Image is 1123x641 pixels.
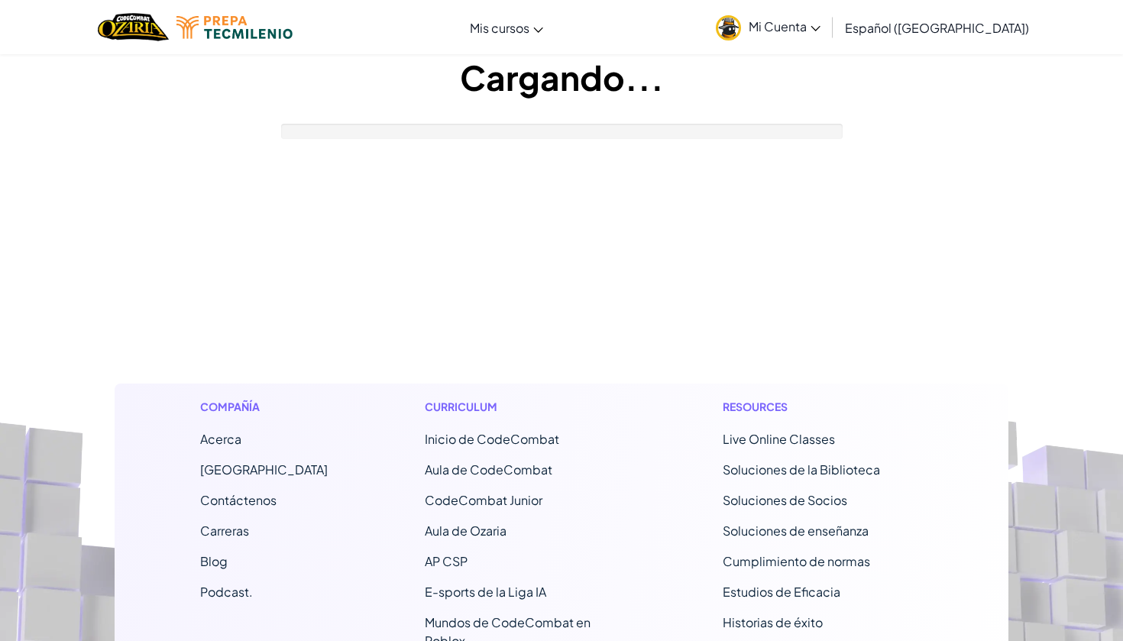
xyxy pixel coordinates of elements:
[462,7,551,48] a: Mis cursos
[723,614,823,630] a: Historias de éxito
[425,523,506,539] a: Aula de Ozaria
[723,492,847,508] a: Soluciones de Socios
[845,20,1029,36] span: Español ([GEOGRAPHIC_DATA])
[200,553,228,569] a: Blog
[425,431,559,447] span: Inicio de CodeCombat
[98,11,169,43] img: Home
[723,431,835,447] a: Live Online Classes
[425,553,468,569] a: AP CSP
[837,7,1037,48] a: Español ([GEOGRAPHIC_DATA])
[425,399,626,415] h1: Curriculum
[716,15,741,40] img: avatar
[723,553,870,569] a: Cumplimiento de normas
[200,399,328,415] h1: Compañía
[749,18,820,34] span: Mi Cuenta
[200,523,249,539] a: Carreras
[200,584,253,600] a: Podcast.
[723,461,880,478] a: Soluciones de la Biblioteca
[723,584,840,600] a: Estudios de Eficacia
[425,492,542,508] a: CodeCombat Junior
[708,3,828,51] a: Mi Cuenta
[425,461,552,478] a: Aula de CodeCombat
[200,461,328,478] a: [GEOGRAPHIC_DATA]
[425,584,546,600] a: E-sports de la Liga IA
[176,16,293,39] img: Tecmilenio logo
[723,523,869,539] a: Soluciones de enseñanza
[200,431,241,447] a: Acerca
[200,492,277,508] span: Contáctenos
[723,399,924,415] h1: Resources
[470,20,529,36] span: Mis cursos
[98,11,169,43] a: Ozaria by CodeCombat logo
